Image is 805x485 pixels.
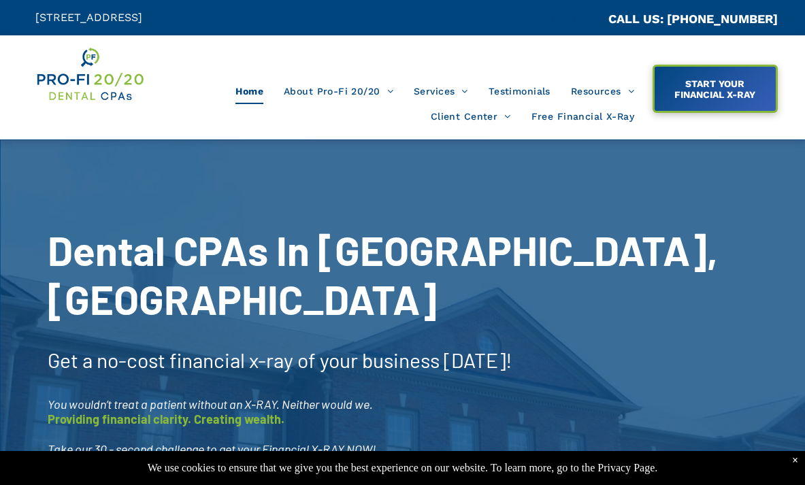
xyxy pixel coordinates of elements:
[792,454,798,467] div: Dismiss notification
[421,104,521,130] a: Client Center
[653,65,778,113] a: START YOUR FINANCIAL X-RAY
[35,11,142,24] span: [STREET_ADDRESS]
[404,78,478,104] a: Services
[48,397,373,412] span: You wouldn’t treat a patient without an X-RAY. Neither would we.
[478,78,561,104] a: Testimonials
[561,78,644,104] a: Resources
[97,348,293,372] span: no-cost financial x-ray
[48,225,718,323] span: Dental CPAs In [GEOGRAPHIC_DATA], [GEOGRAPHIC_DATA]
[48,348,93,372] span: Get a
[521,104,644,130] a: Free Financial X-Ray
[48,441,376,456] span: Take our 30 - second challenge to get your Financial X-RAY NOW!
[608,12,778,26] a: CALL US: [PHONE_NUMBER]
[551,13,608,26] span: CA::CALLC
[297,348,512,372] span: of your business [DATE]!
[655,71,774,107] span: START YOUR FINANCIAL X-RAY
[274,78,404,104] a: About Pro-Fi 20/20
[225,78,274,104] a: Home
[35,46,145,103] img: Get Dental CPA Consulting, Bookkeeping, & Bank Loans
[48,412,284,427] span: Providing financial clarity. Creating wealth.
